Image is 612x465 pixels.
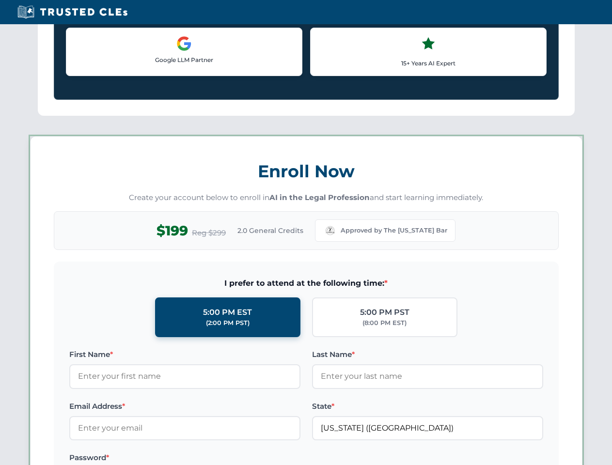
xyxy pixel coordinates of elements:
div: (8:00 PM EST) [362,318,407,328]
label: Last Name [312,349,543,360]
img: Missouri Bar [323,224,337,237]
label: Password [69,452,300,464]
input: Enter your first name [69,364,300,388]
label: State [312,401,543,412]
img: Google [176,36,192,51]
p: Google LLM Partner [74,55,294,64]
div: 5:00 PM EST [203,306,252,319]
span: $199 [157,220,188,242]
label: Email Address [69,401,300,412]
h3: Enroll Now [54,156,559,186]
input: Enter your email [69,416,300,440]
input: Enter your last name [312,364,543,388]
img: Trusted CLEs [15,5,130,19]
span: Reg $299 [192,227,226,239]
input: Missouri (MO) [312,416,543,440]
label: First Name [69,349,300,360]
p: 15+ Years AI Expert [318,59,538,68]
span: I prefer to attend at the following time: [69,277,543,290]
div: (2:00 PM PST) [206,318,250,328]
span: 2.0 General Credits [237,225,303,236]
span: Approved by The [US_STATE] Bar [341,226,447,235]
p: Create your account below to enroll in and start learning immediately. [54,192,559,203]
strong: AI in the Legal Profession [269,193,370,202]
div: 5:00 PM PST [360,306,409,319]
